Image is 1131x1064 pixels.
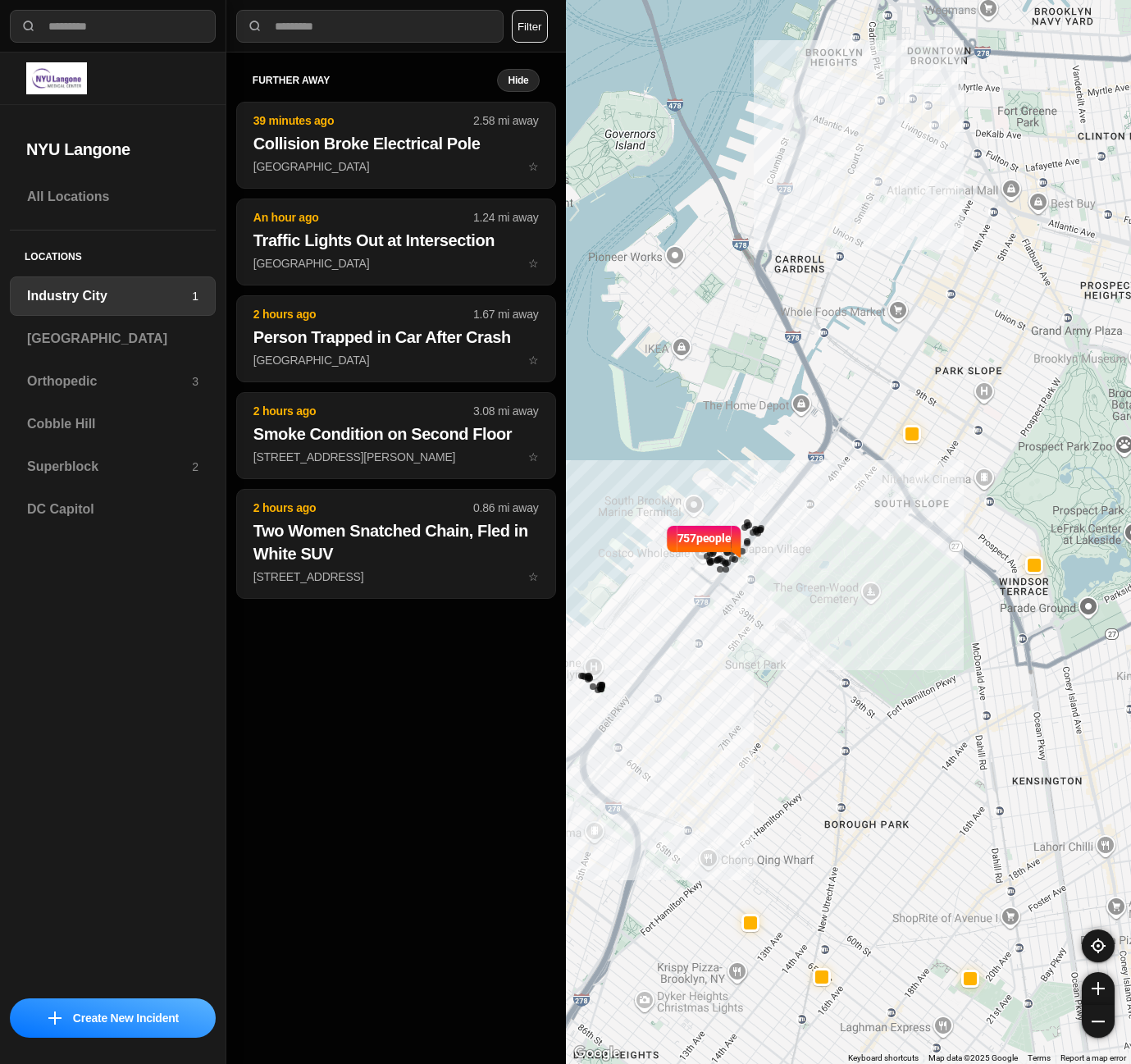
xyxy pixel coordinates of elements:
p: 2 [192,459,198,475]
button: 2 hours ago1.67 mi awayPerson Trapped in Car After Crash[GEOGRAPHIC_DATA]star [236,295,556,382]
h2: Collision Broke Electrical Pole [253,132,539,155]
img: zoom-out [1092,1015,1105,1028]
p: 1 [192,288,198,304]
p: 2 hours ago [253,500,473,516]
button: Keyboard shortcuts [848,1053,919,1064]
button: Hide [497,69,539,92]
button: recenter [1082,929,1115,962]
button: Filter [512,10,548,43]
img: Google [570,1043,624,1064]
button: iconCreate New Incident [10,998,216,1038]
img: notch [665,523,677,559]
p: [STREET_ADDRESS][PERSON_NAME] [253,449,539,465]
p: [GEOGRAPHIC_DATA] [253,158,539,175]
a: DC Capitol [10,490,216,529]
h2: Traffic Lights Out at Intersection [253,229,539,252]
a: 2 hours ago1.67 mi awayPerson Trapped in Car After Crash[GEOGRAPHIC_DATA]star [236,353,556,367]
span: star [528,354,539,367]
h3: [GEOGRAPHIC_DATA] [27,329,198,349]
span: star [528,450,539,464]
small: Hide [508,74,528,87]
button: 2 hours ago3.08 mi awaySmoke Condition on Second Floor[STREET_ADDRESS][PERSON_NAME]star [236,392,556,479]
img: logo [26,62,87,94]
a: 39 minutes ago2.58 mi awayCollision Broke Electrical Pole[GEOGRAPHIC_DATA]star [236,159,556,173]
a: Terms (opens in new tab) [1028,1053,1051,1062]
button: 39 minutes ago2.58 mi awayCollision Broke Electrical Pole[GEOGRAPHIC_DATA]star [236,102,556,189]
h3: Industry City [27,286,192,306]
button: zoom-out [1082,1005,1115,1038]
span: star [528,570,539,583]
h5: Locations [10,231,216,276]
p: 2 hours ago [253,306,473,322]
h3: Cobble Hill [27,414,198,434]
img: zoom-in [1092,982,1105,995]
h2: Two Women Snatched Chain, Fled in White SUV [253,519,539,565]
span: Map data ©2025 Google [928,1053,1018,1062]
a: Superblock2 [10,447,216,486]
p: 2 hours ago [253,403,473,419]
button: 2 hours ago0.86 mi awayTwo Women Snatched Chain, Fled in White SUV[STREET_ADDRESS]star [236,489,556,599]
p: 1.24 mi away [473,209,538,226]
h2: Person Trapped in Car After Crash [253,326,539,349]
p: 3.08 mi away [473,403,538,419]
p: 757 people [677,530,732,566]
h3: Orthopedic [27,372,192,391]
span: star [528,257,539,270]
h2: NYU Langone [26,138,199,161]
h3: DC Capitol [27,500,198,519]
p: [GEOGRAPHIC_DATA] [253,352,539,368]
img: notch [732,523,744,559]
button: An hour ago1.24 mi awayTraffic Lights Out at Intersection[GEOGRAPHIC_DATA]star [236,199,556,285]
a: Report a map error [1060,1053,1126,1062]
a: All Locations [10,177,216,217]
p: 0.86 mi away [473,500,538,516]
img: search [247,18,263,34]
p: 3 [192,373,198,390]
button: zoom-in [1082,972,1115,1005]
p: 1.67 mi away [473,306,538,322]
p: An hour ago [253,209,473,226]
a: 2 hours ago0.86 mi awayTwo Women Snatched Chain, Fled in White SUV[STREET_ADDRESS]star [236,569,556,583]
a: Industry City1 [10,276,216,316]
img: icon [48,1011,62,1025]
h3: All Locations [27,187,198,207]
a: Open this area in Google Maps (opens a new window) [570,1043,624,1064]
h5: further away [253,74,498,87]
a: 2 hours ago3.08 mi awaySmoke Condition on Second Floor[STREET_ADDRESS][PERSON_NAME]star [236,450,556,464]
a: An hour ago1.24 mi awayTraffic Lights Out at Intersection[GEOGRAPHIC_DATA]star [236,256,556,270]
p: 2.58 mi away [473,112,538,129]
a: Cobble Hill [10,404,216,444]
a: [GEOGRAPHIC_DATA] [10,319,216,358]
p: Create New Incident [73,1010,179,1026]
p: [GEOGRAPHIC_DATA] [253,255,539,272]
p: 39 minutes ago [253,112,473,129]
img: recenter [1091,938,1106,953]
h2: Smoke Condition on Second Floor [253,422,539,445]
span: star [528,160,539,173]
a: Orthopedic3 [10,362,216,401]
h3: Superblock [27,457,192,477]
p: [STREET_ADDRESS] [253,569,539,585]
img: search [21,18,37,34]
